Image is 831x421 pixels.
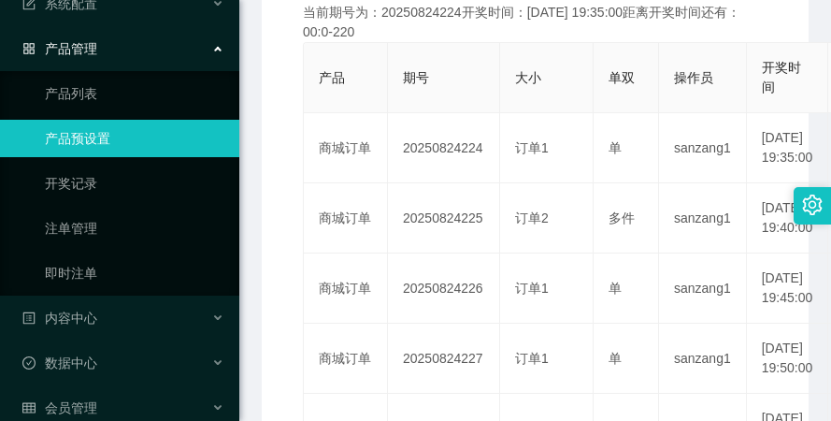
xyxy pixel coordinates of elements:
[515,70,541,85] span: 大小
[659,113,747,183] td: sanzang1
[388,113,500,183] td: 20250824224
[747,324,829,394] td: [DATE] 19:50:00
[609,210,635,225] span: 多件
[22,401,36,414] i: 图标: table
[747,183,829,254] td: [DATE] 19:40:00
[45,165,224,202] a: 开奖记录
[304,183,388,254] td: 商城订单
[515,140,549,155] span: 订单1
[45,75,224,112] a: 产品列表
[319,70,345,85] span: 产品
[22,42,36,55] i: 图标: appstore-o
[304,113,388,183] td: 商城订单
[762,60,801,94] span: 开奖时间
[802,195,823,215] i: 图标: setting
[388,254,500,324] td: 20250824226
[515,210,549,225] span: 订单2
[45,210,224,247] a: 注单管理
[45,120,224,157] a: 产品预设置
[609,351,622,366] span: 单
[403,70,429,85] span: 期号
[747,254,829,324] td: [DATE] 19:45:00
[304,324,388,394] td: 商城订单
[747,113,829,183] td: [DATE] 19:35:00
[659,324,747,394] td: sanzang1
[22,356,36,370] i: 图标: check-circle-o
[609,140,622,155] span: 单
[388,324,500,394] td: 20250824227
[609,70,635,85] span: 单双
[515,351,549,366] span: 订单1
[45,254,224,292] a: 即时注单
[388,183,500,254] td: 20250824225
[515,281,549,296] span: 订单1
[22,400,97,415] span: 会员管理
[609,281,622,296] span: 单
[303,3,767,42] div: 当前期号为：20250824224开奖时间：[DATE] 19:35:00距离开奖时间还有：00:0-220
[22,311,97,326] span: 内容中心
[659,254,747,324] td: sanzang1
[22,356,97,370] span: 数据中心
[22,312,36,325] i: 图标: profile
[659,183,747,254] td: sanzang1
[304,254,388,324] td: 商城订单
[674,70,713,85] span: 操作员
[22,41,97,56] span: 产品管理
